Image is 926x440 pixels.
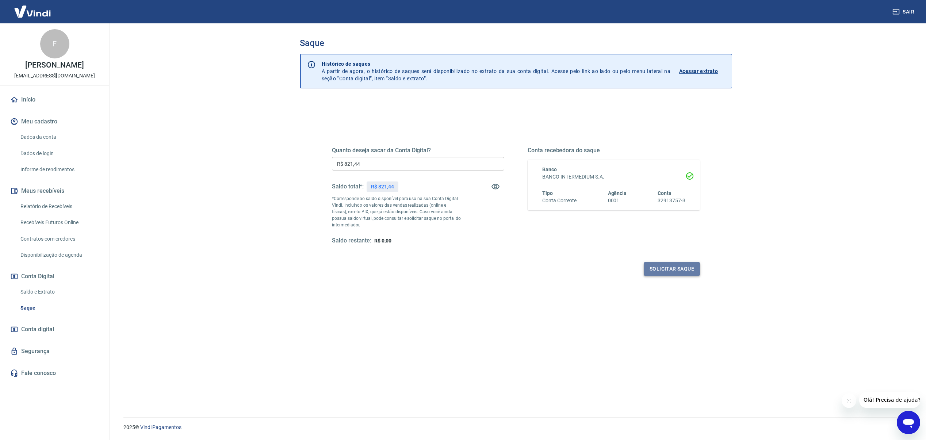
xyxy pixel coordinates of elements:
[9,365,100,381] a: Fale conosco
[679,68,718,75] p: Acessar extrato
[18,232,100,246] a: Contratos com credores
[891,5,917,19] button: Sair
[644,262,700,276] button: Solicitar saque
[658,190,671,196] span: Conta
[123,424,908,431] p: 2025 ©
[542,167,557,172] span: Banco
[18,146,100,161] a: Dados de login
[332,183,364,190] h5: Saldo total*:
[18,199,100,214] a: Relatório de Recebíveis
[859,392,920,408] iframe: Mensagem da empresa
[9,92,100,108] a: Início
[18,215,100,230] a: Recebíveis Futuros Online
[679,60,726,82] a: Acessar extrato
[332,147,504,154] h5: Quanto deseja sacar da Conta Digital?
[18,284,100,299] a: Saldo e Extrato
[18,162,100,177] a: Informe de rendimentos
[9,183,100,199] button: Meus recebíveis
[608,197,627,204] h6: 0001
[9,268,100,284] button: Conta Digital
[658,197,685,204] h6: 32913757-3
[332,237,371,245] h5: Saldo restante:
[332,195,461,228] p: *Corresponde ao saldo disponível para uso na sua Conta Digital Vindi. Incluindo os valores das ve...
[322,60,670,82] p: A partir de agora, o histórico de saques será disponibilizado no extrato da sua conta digital. Ac...
[21,324,54,334] span: Conta digital
[14,72,95,80] p: [EMAIL_ADDRESS][DOMAIN_NAME]
[9,321,100,337] a: Conta digital
[322,60,670,68] p: Histórico de saques
[18,301,100,315] a: Saque
[300,38,732,48] h3: Saque
[9,0,56,23] img: Vindi
[25,61,84,69] p: [PERSON_NAME]
[542,173,685,181] h6: BANCO INTERMEDIUM S.A.
[371,183,394,191] p: R$ 821,44
[9,114,100,130] button: Meu cadastro
[528,147,700,154] h5: Conta recebedora do saque
[18,130,100,145] a: Dados da conta
[542,190,553,196] span: Tipo
[542,197,577,204] h6: Conta Corrente
[40,29,69,58] div: F
[842,393,856,408] iframe: Fechar mensagem
[897,411,920,434] iframe: Botão para abrir a janela de mensagens
[4,5,61,11] span: Olá! Precisa de ajuda?
[9,343,100,359] a: Segurança
[608,190,627,196] span: Agência
[374,238,391,244] span: R$ 0,00
[140,424,181,430] a: Vindi Pagamentos
[18,248,100,263] a: Disponibilização de agenda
